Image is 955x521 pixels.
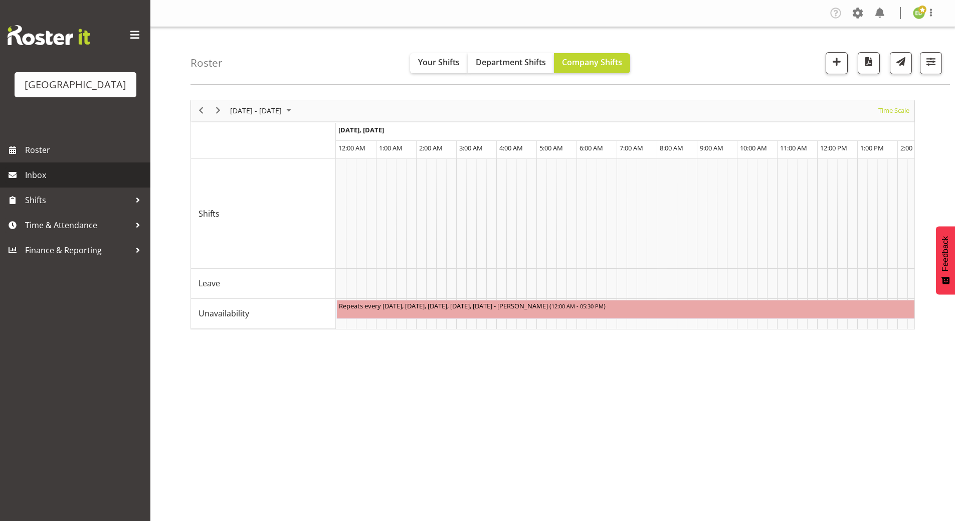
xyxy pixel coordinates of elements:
[660,143,683,152] span: 8:00 AM
[936,226,955,294] button: Feedback - Show survey
[199,208,220,220] span: Shifts
[25,167,145,183] span: Inbox
[539,143,563,152] span: 5:00 AM
[554,53,630,73] button: Company Shifts
[25,193,130,208] span: Shifts
[860,143,884,152] span: 1:00 PM
[199,277,220,289] span: Leave
[191,299,336,329] td: Unavailability resource
[459,143,483,152] span: 3:00 AM
[700,143,723,152] span: 9:00 AM
[858,52,880,74] button: Download a PDF of the roster according to the set date range.
[780,143,807,152] span: 11:00 AM
[199,307,249,319] span: Unavailability
[620,143,643,152] span: 7:00 AM
[410,53,468,73] button: Your Shifts
[8,25,90,45] img: Rosterit website logo
[740,143,767,152] span: 10:00 AM
[25,142,145,157] span: Roster
[191,269,336,299] td: Leave resource
[338,125,384,134] span: [DATE], [DATE]
[210,100,227,121] div: next period
[212,104,225,117] button: Next
[890,52,912,74] button: Send a list of all shifts for the selected filtered period to all rostered employees.
[877,104,911,117] button: Time Scale
[25,77,126,92] div: [GEOGRAPHIC_DATA]
[419,143,443,152] span: 2:00 AM
[826,52,848,74] button: Add a new shift
[338,143,365,152] span: 12:00 AM
[900,143,924,152] span: 2:00 PM
[476,57,546,68] span: Department Shifts
[562,57,622,68] span: Company Shifts
[820,143,847,152] span: 12:00 PM
[920,52,942,74] button: Filter Shifts
[418,57,460,68] span: Your Shifts
[580,143,603,152] span: 6:00 AM
[191,159,336,269] td: Shifts resource
[190,57,223,69] h4: Roster
[551,302,604,310] span: 12:00 AM - 05:30 PM
[877,104,910,117] span: Time Scale
[193,100,210,121] div: previous period
[229,104,296,117] button: August 2025
[913,7,925,19] img: emma-dowman11789.jpg
[25,218,130,233] span: Time & Attendance
[941,236,950,271] span: Feedback
[499,143,523,152] span: 4:00 AM
[468,53,554,73] button: Department Shifts
[195,104,208,117] button: Previous
[229,104,283,117] span: [DATE] - [DATE]
[379,143,403,152] span: 1:00 AM
[190,100,915,329] div: Timeline Week of August 21, 2025
[25,243,130,258] span: Finance & Reporting
[227,100,297,121] div: August 18 - 24, 2025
